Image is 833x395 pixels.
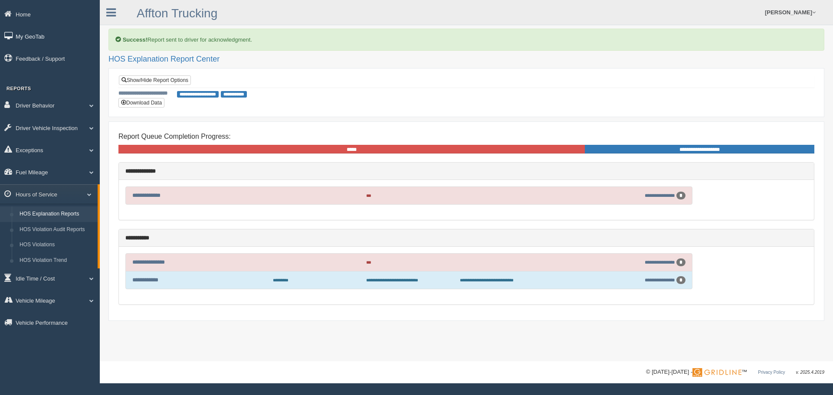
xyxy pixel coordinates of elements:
[646,368,824,377] div: © [DATE]-[DATE] - ™
[758,370,785,375] a: Privacy Policy
[137,7,217,20] a: Affton Trucking
[123,36,148,43] b: Success!
[16,222,98,238] a: HOS Violation Audit Reports
[796,370,824,375] span: v. 2025.4.2019
[692,368,741,377] img: Gridline
[16,206,98,222] a: HOS Explanation Reports
[118,133,814,140] h4: Report Queue Completion Progress:
[118,98,164,108] button: Download Data
[16,237,98,253] a: HOS Violations
[108,55,824,64] h2: HOS Explanation Report Center
[16,253,98,268] a: HOS Violation Trend
[108,29,824,51] div: Report sent to driver for acknowledgment.
[119,75,191,85] a: Show/Hide Report Options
